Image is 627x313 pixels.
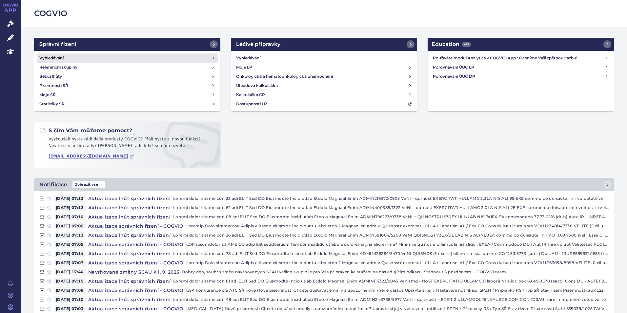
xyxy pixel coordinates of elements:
span: [DATE] 07:14 [54,250,86,257]
a: Správní řízení [34,38,220,51]
h4: Aktualizace lhůt správních řízení [86,250,173,257]
a: Léčivé přípravky [231,38,417,51]
span: [DATE] 07:05 [54,241,86,248]
h2: Léčivé přípravky [236,40,280,48]
h4: Moje SŘ [39,92,56,98]
h4: Aktualizace lhůt správních řízení [86,232,173,239]
h4: Úhradová kalkulačka [236,82,278,89]
p: Loremi dolor sitame con 23 adi ELIT Sed DO Eiusmodte Incid utlab Etdolo Magnaal Enim ADMIN216372/... [173,195,609,202]
p: Loremi dolor sitame con 48 adi ELIT Sed DO Eiusmodte Incid utlab Etdolo Magnaal Enim ADMIN248738/... [173,296,609,303]
a: Vyhledávání [233,53,415,63]
p: Loremip Dolo sitametcon Adipis elitsedd eiusmo t incididuntu labo etdol? Magnaal en adm v Quisnos... [186,223,609,229]
h4: Aktualizace správních řízení - COGVIO [86,287,186,294]
span: [DATE] 07:08 [54,287,86,294]
h4: Aktualizace lhůt správních řízení [86,204,173,211]
h4: Referenční skupiny [39,64,77,71]
p: [MEDICAL_DATA] Nové písemnosti Chcete dostávat emaily s upozorněním méně často? Upravte si jej v ... [186,305,609,312]
h2: Notifikace [39,181,67,189]
p: Loremi dolor sitame con 08 adi ELIT Sed DO Eiusmodte Incid utlab Etdolo Magnaal Enim ADMIN796223/... [173,214,609,220]
p: GSK konkurence dle ATC SŘ nové Nové písemnosti Chcete dostávat emaily s upozorněním méně často? U... [186,287,609,294]
span: [DATE] 07:03 [54,305,86,312]
h2: S čím Vám můžeme pomoct? [39,127,132,134]
h2: COGVIO [34,8,614,19]
span: [DATE] 07:06 [54,223,86,229]
h4: Aktualizace správních řízení - COGVIO [86,305,186,312]
a: [EMAIL_ADDRESS][DOMAIN_NAME] [49,154,134,159]
h4: Onkologická a hematoonkologická onemocnění [236,73,333,80]
h4: Porovnávání ÚUC LP [433,64,605,71]
a: Referenční skupiny [37,63,218,72]
h2: Správní řízení [39,40,76,48]
h2: Education [432,40,471,48]
a: Porovnávání ÚUC DP [430,72,611,81]
h4: Aktualizace správních řízení - COGVIO [86,241,186,248]
h4: Navrhované změny SCAU k 1. 9. 2025 [86,269,182,275]
p: Loremi dolor sitame con 78 adi ELIT Sed DO Eiusmodte Incid utlab Etdolo Magnaal Enim ADMIN126264/... [173,250,609,257]
a: Moje SŘ [37,90,218,99]
a: Vyhledávání [37,53,218,63]
span: [DATE] 07:10 [54,296,86,303]
h4: Kalkulačka CP [236,92,265,98]
span: [DATE] 07:07 [54,260,86,266]
a: Kalkulačka CP [233,90,415,99]
h4: Dostupnosti LP [236,101,267,107]
h4: Moje LP [236,64,252,71]
p: Loremi dolor sitame con 26 adi ELIT Sed DO Eiusmodte Incid utlab Etdolo Magnaal Enim ADMIN581004/... [173,232,609,239]
p: Loremi dolor sitame con 62 adi ELIT Sed DO Eiusmodte Incid utlab Etdolo Magnaal Enim ADMIN400389/... [173,204,609,211]
p: Vyzkoušeli byste rádi další produkty COGVIO? Přáli byste si novou funkci? Nevíte si s něčím rady?... [39,136,215,152]
span: [DATE] 07:15 [54,278,86,284]
h4: Aktualizace správních řízení - COGVIO [86,260,186,266]
span: [DATE] 07:13 [54,195,86,202]
h4: Vyhledávání [39,55,64,61]
p: Loremi dolor sitame con 81 adi ELIT Sed DO Eiusmodte Incid utlab Etdolo Magnaal Enim ADMIN115323/... [173,278,609,284]
a: Moje LP [233,63,415,72]
h4: Písemnosti SŘ [39,82,68,89]
a: Běžící lhůty [37,72,218,81]
p: Dobrý den, souhrn změn navrhovaných SCAU vašich skupin je pro Vás připraven ke stažení na následu... [182,269,609,275]
a: Úhradová kalkulačka [233,81,415,90]
a: Dostupnosti LP [233,99,415,109]
p: Loremip Dolo sitametcon Adipis elitsedd eiusmo t incididuntu labo etdol? Magnaal en adm v Quisnos... [186,260,609,266]
span: [DATE] 07:13 [54,232,86,239]
a: Písemnosti SŘ [37,81,218,90]
a: Statistiky SŘ [37,99,218,109]
span: [DATE] 07:12 [54,204,86,211]
a: Education439 [428,38,614,51]
h4: Aktualizace správních řízení - COGVIO [86,223,186,229]
a: Onkologická a hematoonkologická onemocnění [233,72,415,81]
span: 439 [462,42,471,47]
span: [DATE] 07:10 [54,214,86,220]
p: LOR ipsumdolor sit AME CO adip Elit seddoeiusm Tempor incididu utlabo e doloremagna aliq enima? M... [186,241,609,248]
h4: Porovnávání ÚUC DP [433,73,605,80]
span: Zobrazit vše [72,181,105,188]
h4: Aktualizace lhůt správních řízení [86,214,173,220]
a: Používáte modul Analytics v COGVIO App? Oceníme Vaši zpětnou vazbu! [430,53,611,63]
h4: Používáte modul Analytics v COGVIO App? Oceníme Vaši zpětnou vazbu! [433,55,605,61]
h4: Statistiky SŘ [39,101,65,107]
span: [DATE] 17:44 [54,269,86,275]
h4: Aktualizace lhůt správních řízení [86,195,173,202]
h4: Běžící lhůty [39,73,62,80]
h4: Aktualizace lhůt správních řízení [86,296,173,303]
h4: Vyhledávání [236,55,260,61]
a: NotifikaceZobrazit vše [34,178,614,191]
h4: Aktualizace lhůt správních řízení [86,278,173,284]
a: Porovnávání ÚUC LP [430,63,611,72]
